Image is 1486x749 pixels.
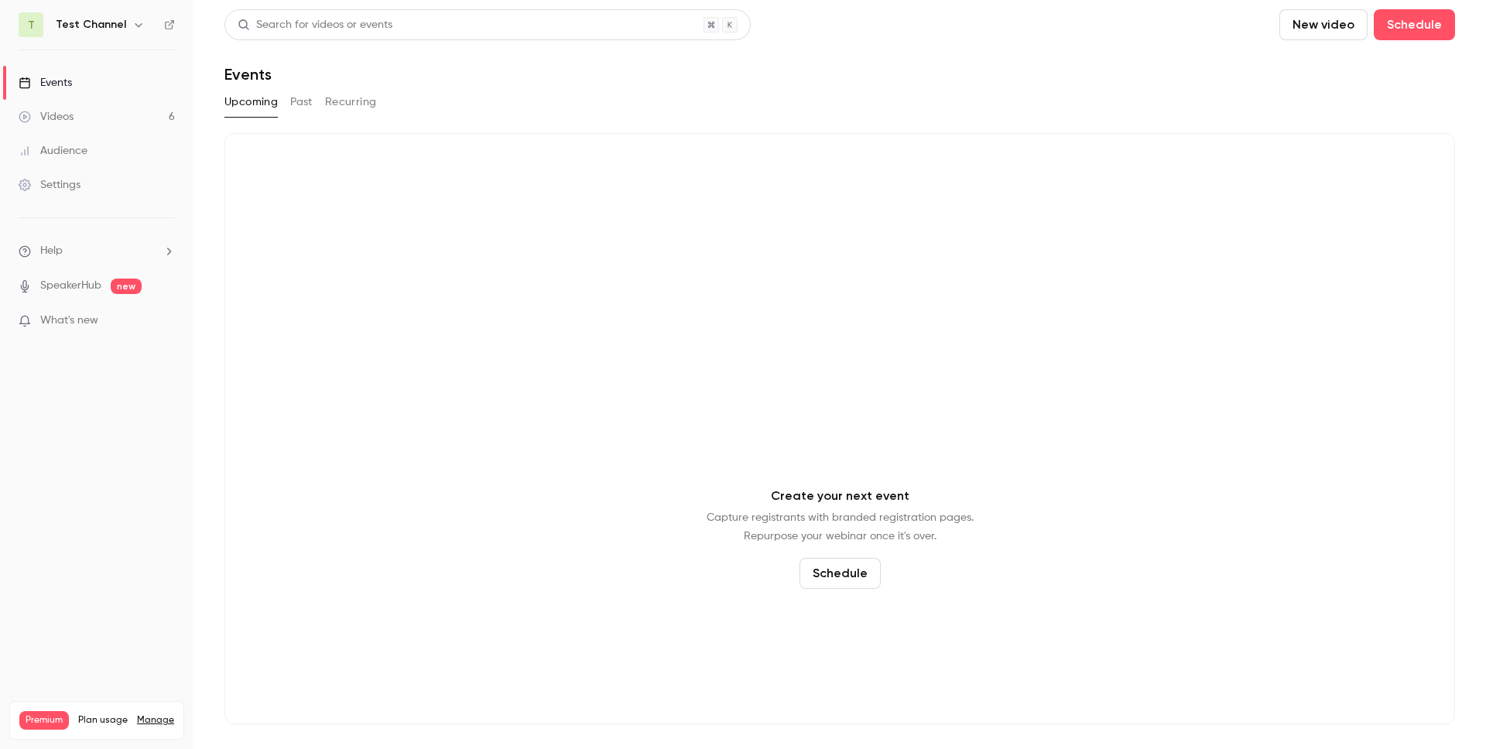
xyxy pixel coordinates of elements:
span: new [111,279,142,294]
a: Manage [137,714,174,727]
button: Past [290,90,313,115]
div: Audience [19,143,87,159]
span: Plan usage [78,714,128,727]
button: Schedule [799,558,881,589]
span: Help [40,243,63,259]
div: Events [19,75,72,91]
h6: Test Channel [56,17,126,32]
button: Schedule [1374,9,1455,40]
div: Videos [19,109,74,125]
span: T [28,17,35,33]
span: Premium [19,711,69,730]
h1: Events [224,65,272,84]
span: What's new [40,313,98,329]
p: Create your next event [771,487,909,505]
div: Settings [19,177,80,193]
li: help-dropdown-opener [19,243,175,259]
button: Upcoming [224,90,278,115]
a: SpeakerHub [40,278,101,294]
div: Search for videos or events [238,17,392,33]
iframe: Noticeable Trigger [156,314,175,328]
p: Capture registrants with branded registration pages. Repurpose your webinar once it's over. [707,508,974,546]
button: Recurring [325,90,377,115]
button: New video [1279,9,1368,40]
